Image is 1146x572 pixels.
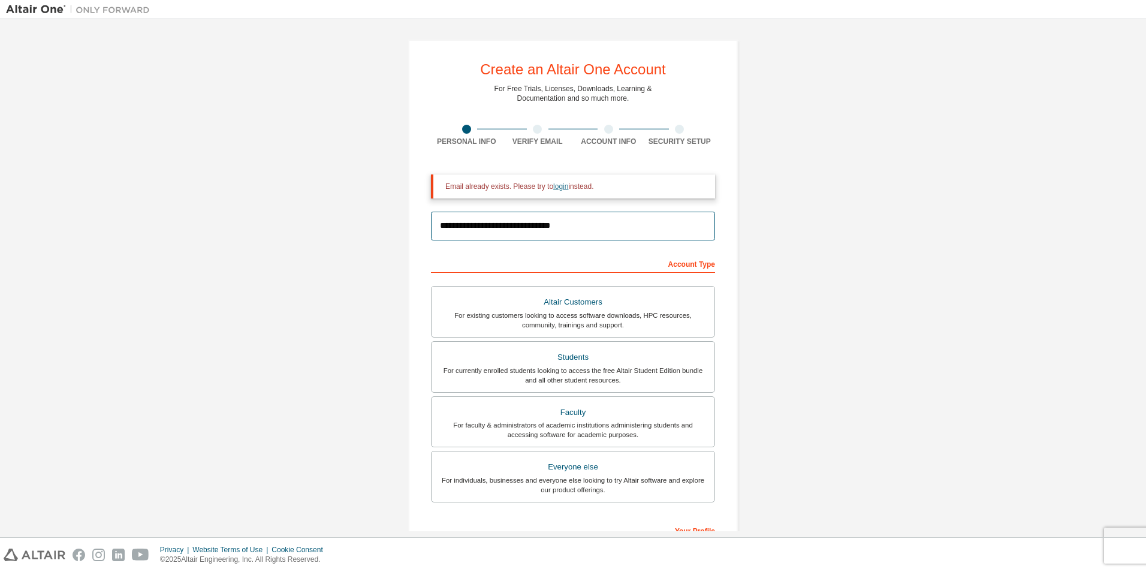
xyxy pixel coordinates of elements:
div: Create an Altair One Account [480,62,666,77]
div: Everyone else [439,459,707,475]
div: Altair Customers [439,294,707,311]
div: Email already exists. Please try to instead. [445,182,705,191]
img: facebook.svg [73,549,85,561]
div: For faculty & administrators of academic institutions administering students and accessing softwa... [439,420,707,439]
div: Website Terms of Use [192,545,272,555]
div: Security Setup [644,137,716,146]
img: altair_logo.svg [4,549,65,561]
div: Cookie Consent [272,545,330,555]
div: Faculty [439,404,707,421]
img: youtube.svg [132,549,149,561]
div: For currently enrolled students looking to access the free Altair Student Edition bundle and all ... [439,366,707,385]
div: Verify Email [502,137,574,146]
img: linkedin.svg [112,549,125,561]
div: For Free Trials, Licenses, Downloads, Learning & Documentation and so much more. [494,84,652,103]
div: Account Type [431,254,715,273]
div: Your Profile [431,520,715,540]
div: Account Info [573,137,644,146]
p: © 2025 Altair Engineering, Inc. All Rights Reserved. [160,555,330,565]
img: instagram.svg [92,549,105,561]
div: Students [439,349,707,366]
div: For existing customers looking to access software downloads, HPC resources, community, trainings ... [439,311,707,330]
img: Altair One [6,4,156,16]
a: login [553,182,568,191]
div: For individuals, businesses and everyone else looking to try Altair software and explore our prod... [439,475,707,495]
div: Privacy [160,545,192,555]
div: Personal Info [431,137,502,146]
